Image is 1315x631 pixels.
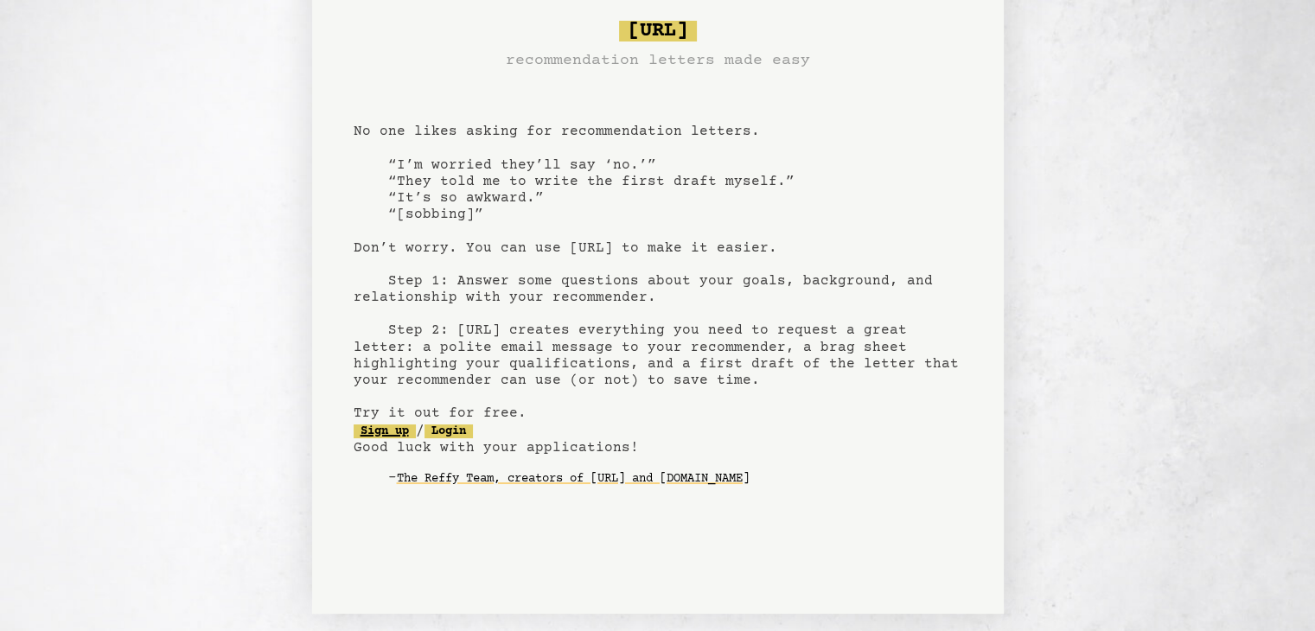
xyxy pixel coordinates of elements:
a: Login [425,424,473,438]
span: [URL] [619,21,697,41]
a: The Reffy Team, creators of [URL] and [DOMAIN_NAME] [397,465,750,493]
h3: recommendation letters made easy [506,48,810,73]
div: - [388,470,962,488]
a: Sign up [354,424,416,438]
pre: No one likes asking for recommendation letters. “I’m worried they’ll say ‘no.’” “They told me to ... [354,14,962,520]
